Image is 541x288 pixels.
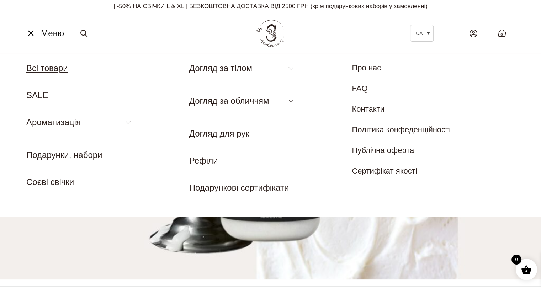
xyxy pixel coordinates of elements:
button: Меню [23,27,66,40]
a: Політика конфеденційності [352,125,451,134]
a: Подарункові сертифікати [189,183,289,192]
img: BY SADOVSKIY [256,20,285,47]
a: Догляд для рук [189,129,249,138]
a: Публічна оферта [352,146,414,155]
a: Контакти [352,105,384,113]
span: 0 [511,255,521,265]
a: Всі товари [26,63,68,73]
a: 0 [490,22,514,44]
a: Соєві свічки [26,177,74,187]
a: SALE [26,90,48,100]
a: Догляд за обличчям [189,96,269,106]
span: Меню [41,27,64,40]
span: UA [416,31,423,36]
a: Про нас [352,63,381,72]
span: 0 [500,32,503,38]
a: Ароматизація [26,117,81,127]
a: Подарунки, набори [26,150,102,160]
a: UA [410,25,434,42]
a: Рефіли [189,156,218,165]
a: Догляд за тілом [189,63,252,73]
a: Сертифікат якості [352,166,417,175]
a: FAQ [352,84,367,93]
